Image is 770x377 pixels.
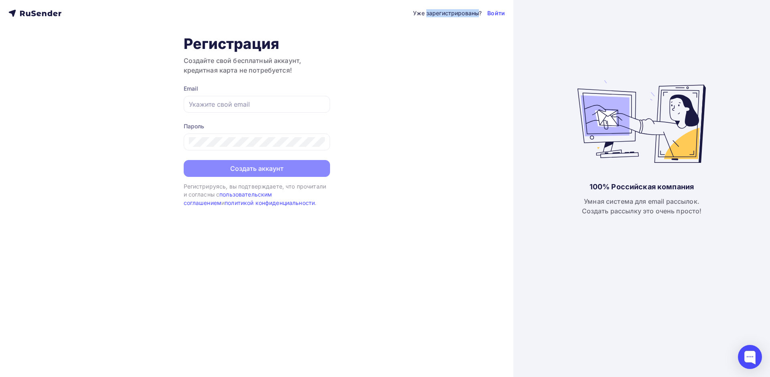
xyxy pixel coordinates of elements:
[184,160,330,177] button: Создать аккаунт
[413,9,482,17] div: Уже зарегистрированы?
[487,9,505,17] a: Войти
[184,182,330,207] div: Регистрируясь, вы подтверждаете, что прочитали и согласны с и .
[184,56,330,75] h3: Создайте свой бесплатный аккаунт, кредитная карта не потребуется!
[225,199,315,206] a: политикой конфиденциальности
[184,35,330,53] h1: Регистрация
[189,99,325,109] input: Укажите свой email
[582,197,702,216] div: Умная система для email рассылок. Создать рассылку это очень просто!
[590,182,694,192] div: 100% Российская компания
[184,191,272,206] a: пользовательским соглашением
[184,85,330,93] div: Email
[184,122,330,130] div: Пароль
